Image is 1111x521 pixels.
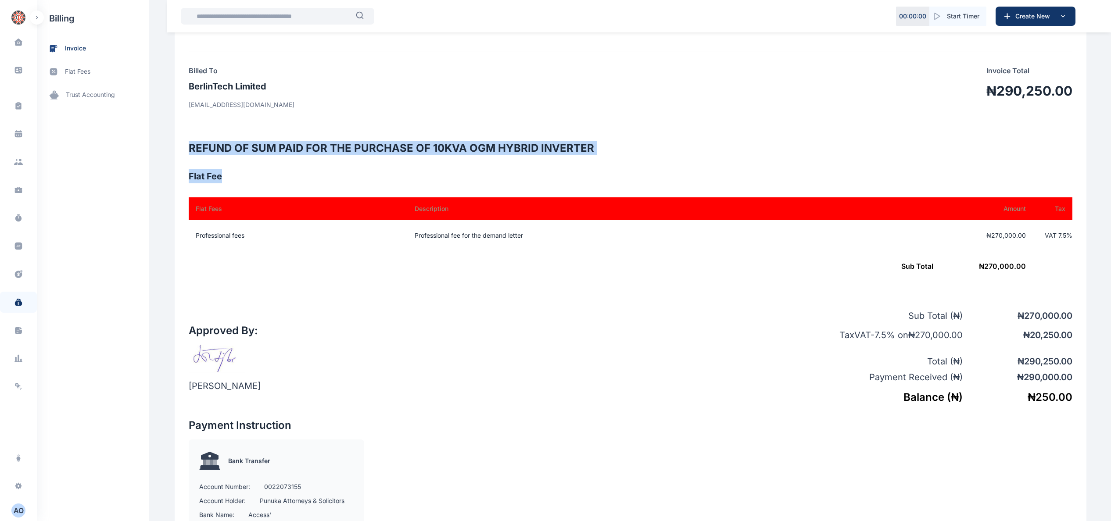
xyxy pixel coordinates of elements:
p: Invoice Total [986,65,1072,76]
h4: Billed To [189,65,294,76]
p: 0022073155 [264,482,301,491]
span: Create New [1012,12,1057,21]
span: flat fees [65,67,90,76]
p: 00 : 00 : 00 [899,12,926,21]
h2: REFUND OF SUM PAID FOR THE PURCHASE OF 10KVA OGM HYBRID INVERTER [189,141,1072,155]
p: [EMAIL_ADDRESS][DOMAIN_NAME] [189,100,294,109]
p: ₦ 290,000.00 [963,371,1072,383]
th: Description [404,197,849,220]
p: Account Holder: [199,496,246,505]
button: AO [5,503,32,517]
td: Professional fee for the demand letter [404,220,849,251]
a: invoice [37,37,149,60]
button: Create New [996,7,1075,26]
span: invoice [65,44,86,53]
p: ₦ 20,250.00 [963,329,1072,341]
p: Punuka Attorneys & Solicitors [260,496,344,505]
h1: ₦290,250.00 [986,83,1072,99]
button: Start Timer [929,7,986,26]
p: Payment Received ( ₦ ) [809,371,963,383]
img: signature [189,345,245,373]
p: Account Number: [199,482,250,491]
th: Amount [849,197,1033,220]
h5: ₦ 250.00 [963,390,1072,404]
p: Bank Name: [199,510,234,519]
h5: Balance ( ₦ ) [809,390,963,404]
p: Tax VAT - 7.5 % on ₦ 270,000.00 [809,329,963,341]
button: AO [11,503,25,517]
p: ₦ 270,000.00 [963,310,1072,322]
td: Professional fees [189,220,404,251]
h2: Approved By: [189,324,261,338]
a: trust accounting [37,83,149,107]
p: ₦ 290,250.00 [963,355,1072,368]
h3: Flat Fee [189,169,1072,183]
th: Flat Fees [189,197,404,220]
td: ₦270,000.00 [849,220,1033,251]
p: Total ( ₦ ) [809,355,963,368]
th: Tax [1033,197,1072,220]
p: Access' [248,510,271,519]
h2: Payment Instruction [189,418,631,432]
p: [PERSON_NAME] [189,380,261,392]
h3: BerlinTech Limited [189,79,294,93]
p: Sub Total ( ₦ ) [809,310,963,322]
div: A O [11,505,25,516]
td: VAT 7.5 % [1033,220,1072,251]
a: flat fees [37,60,149,83]
span: Start Timer [947,12,979,21]
span: Sub Total [901,262,933,271]
p: Bank Transfer [228,457,270,465]
td: ₦ 270,000.00 [189,251,1033,282]
span: trust accounting [66,90,115,100]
